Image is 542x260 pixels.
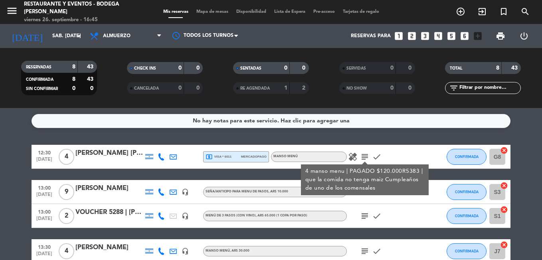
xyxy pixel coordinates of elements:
[302,65,307,71] strong: 0
[302,85,307,91] strong: 2
[34,242,54,251] span: 13:30
[348,152,358,162] i: healing
[473,31,483,41] i: add_box
[447,243,487,259] button: CONFIRMADA
[192,10,232,14] span: Mapa de mesas
[178,65,182,71] strong: 0
[72,64,75,70] strong: 8
[408,65,413,71] strong: 0
[196,65,201,71] strong: 0
[232,10,270,14] span: Disponibilidad
[500,182,508,190] i: cancel
[34,207,54,216] span: 13:00
[446,31,457,41] i: looks_5
[6,5,18,17] i: menu
[394,31,404,41] i: looks_one
[72,76,75,82] strong: 8
[75,242,143,253] div: [PERSON_NAME]
[59,243,74,259] span: 4
[447,149,487,165] button: CONFIRMADA
[72,86,75,91] strong: 0
[256,214,307,217] span: , ARS 65.000 (1 copa por paso)
[90,86,95,91] strong: 0
[339,10,383,14] span: Tarjetas de regalo
[433,31,443,41] i: looks_4
[420,31,430,41] i: looks_3
[360,246,370,256] i: subject
[59,208,74,224] span: 2
[305,167,425,192] div: 4 manso menu | PAGADO $120.000R5383 | que la comida no tenga maiz Cumpleaños de uno de los comens...
[477,7,487,16] i: exit_to_app
[455,154,479,159] span: CONFIRMADA
[408,85,413,91] strong: 0
[182,188,189,196] i: headset_mic
[390,65,394,71] strong: 0
[240,66,261,70] span: SENTADAS
[34,183,54,192] span: 13:00
[87,64,95,70] strong: 43
[34,192,54,201] span: [DATE]
[59,184,74,200] span: 9
[206,214,307,217] span: MENÚ DE 3 PASOS (Con vino)
[500,146,508,154] i: cancel
[34,148,54,157] span: 12:30
[59,149,74,165] span: 4
[206,153,213,160] i: local_atm
[360,152,370,162] i: subject
[456,7,465,16] i: add_circle_outline
[34,157,54,166] span: [DATE]
[134,86,159,90] span: CANCELADA
[450,66,462,70] span: TOTAL
[241,154,267,159] span: mercadopago
[26,87,58,91] span: SIN CONFIRMAR
[193,116,350,126] div: No hay notas para este servicio. Haz clic para agregar una
[6,27,48,45] i: [DATE]
[496,31,505,41] span: print
[24,16,130,24] div: viernes 26. septiembre - 16:45
[196,85,201,91] strong: 0
[499,7,508,16] i: turned_in_not
[182,248,189,255] i: headset_mic
[346,66,366,70] span: SERVIDAS
[34,216,54,225] span: [DATE]
[372,211,382,221] i: check
[496,65,499,71] strong: 8
[407,31,417,41] i: looks_two
[6,5,18,20] button: menu
[512,24,536,48] div: LOG OUT
[182,212,189,220] i: headset_mic
[103,33,131,39] span: Almuerzo
[372,152,382,162] i: check
[206,153,231,160] span: visa * 6011
[206,249,249,252] span: MANSO MENÚ
[284,65,287,71] strong: 0
[75,207,143,218] div: VOUCHER 5288 | [PERSON_NAME]
[447,208,487,224] button: CONFIRMADA
[159,10,192,14] span: Mis reservas
[459,84,520,92] input: Filtrar por nombre...
[455,249,479,253] span: CONFIRMADA
[511,65,519,71] strong: 43
[309,10,339,14] span: Pre-acceso
[346,86,367,90] span: NO SHOW
[74,31,84,41] i: arrow_drop_down
[372,246,382,256] i: check
[26,78,53,82] span: CONFIRMADA
[24,0,130,16] div: Restaurante y Eventos - Bodega [PERSON_NAME]
[519,31,529,41] i: power_settings_new
[351,33,391,39] span: Reservas para
[390,85,394,91] strong: 0
[500,241,508,249] i: cancel
[75,148,143,158] div: [PERSON_NAME] [PERSON_NAME] [PERSON_NAME]
[447,184,487,200] button: CONFIRMADA
[134,66,156,70] span: CHECK INS
[269,190,288,193] span: , ARS 10.000
[500,206,508,214] i: cancel
[455,214,479,218] span: CONFIRMADA
[75,183,143,194] div: [PERSON_NAME]
[270,10,309,14] span: Lista de Espera
[206,190,288,193] span: Seña/anticipo para MENU DE PASOS
[178,85,182,91] strong: 0
[360,211,370,221] i: subject
[230,249,249,252] span: , ARS 30.000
